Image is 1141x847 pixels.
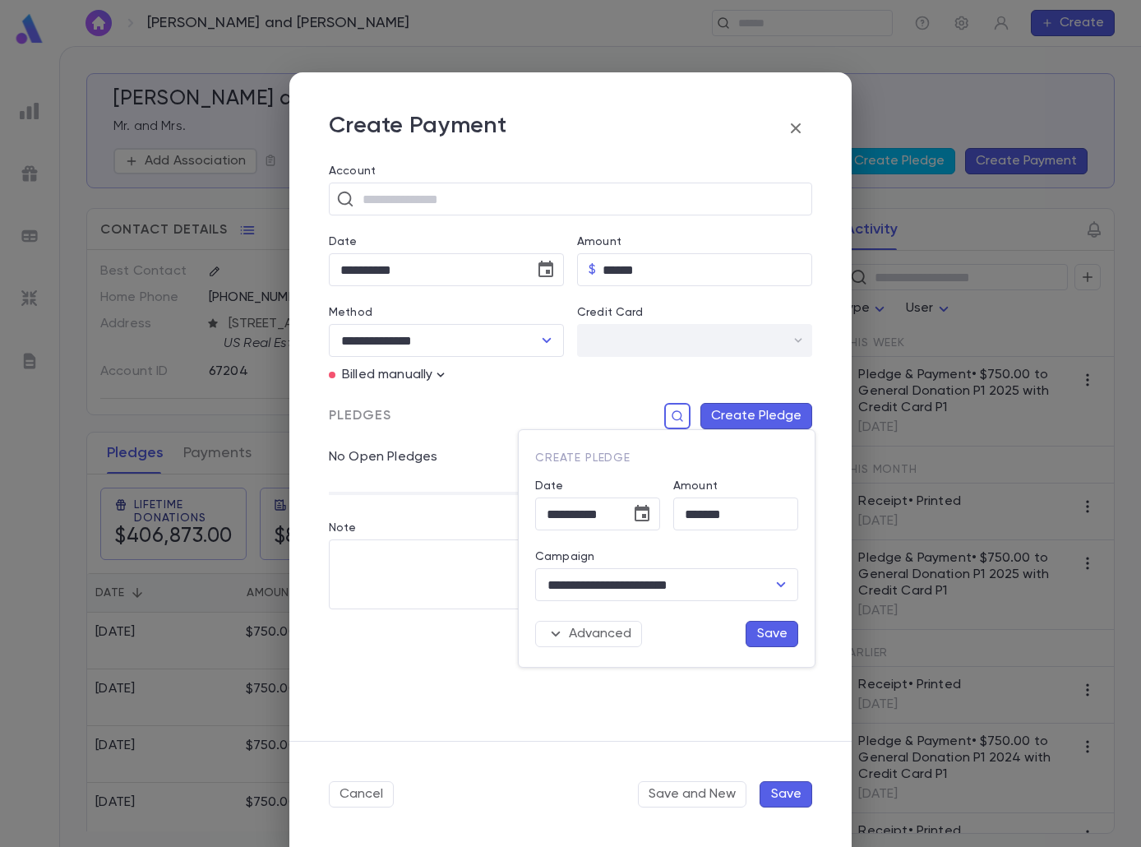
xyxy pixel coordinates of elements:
button: Advanced [535,621,642,647]
label: Date [535,479,660,493]
button: Save [746,621,798,647]
button: Open [769,573,792,596]
span: Create Pledge [535,452,631,464]
button: Choose date, selected date is Jun 30, 2025 [626,498,658,530]
label: Amount [673,479,718,493]
label: Campaign [535,550,594,563]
